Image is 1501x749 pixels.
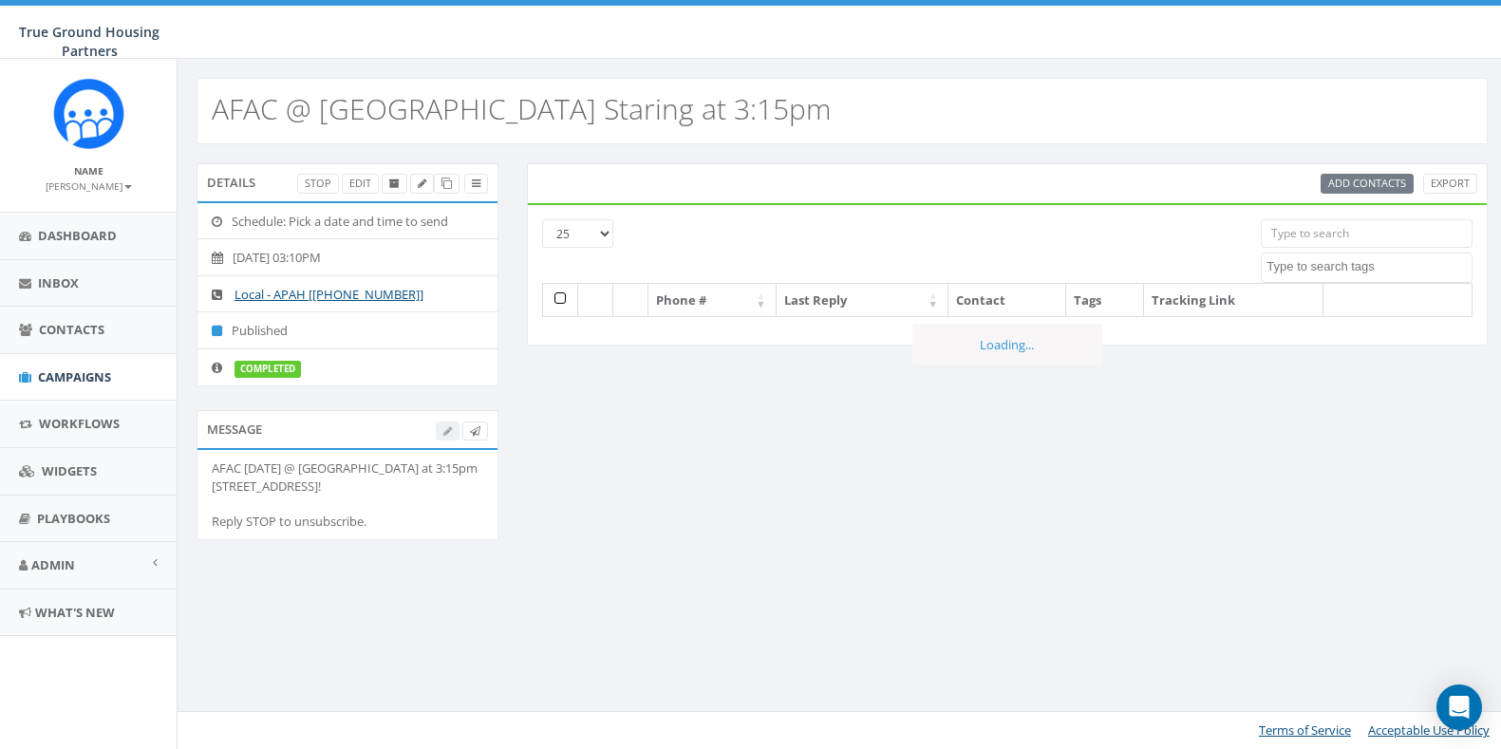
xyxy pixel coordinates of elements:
[38,227,117,244] span: Dashboard
[212,325,232,337] i: Published
[1436,684,1482,730] div: Open Intercom Messenger
[37,510,110,527] span: Playbooks
[212,93,832,124] h2: AFAC @ [GEOGRAPHIC_DATA] Staring at 3:15pm
[197,238,497,276] li: [DATE] 03:10PM
[342,174,379,194] a: Edit
[1259,721,1351,739] a: Terms of Service
[31,556,75,573] span: Admin
[777,284,948,317] th: Last Reply
[912,324,1102,366] div: Loading...
[74,164,103,178] small: Name
[39,415,120,432] span: Workflows
[39,321,104,338] span: Contacts
[948,284,1066,317] th: Contact
[1261,219,1473,248] input: Type to search
[1368,721,1490,739] a: Acceptable Use Policy
[1266,258,1472,275] textarea: Search
[389,176,400,190] span: Archive Campaign
[212,459,483,530] div: AFAC [DATE] @ [GEOGRAPHIC_DATA] at 3:15pm [STREET_ADDRESS]! Reply STOP to unsubscribe.
[46,179,132,193] small: [PERSON_NAME]
[212,215,232,228] i: Schedule: Pick a date and time to send
[197,410,498,448] div: Message
[19,23,159,60] span: True Ground Housing Partners
[197,311,497,349] li: Published
[472,176,480,190] span: View Campaign Delivery Statistics
[648,284,777,317] th: Phone #
[470,423,480,438] span: Send Test Message
[1144,284,1323,317] th: Tracking Link
[197,203,497,240] li: Schedule: Pick a date and time to send
[1066,284,1145,317] th: Tags
[197,163,498,201] div: Details
[35,604,115,621] span: What's New
[441,176,452,190] span: Clone Campaign
[235,286,423,303] a: Local - APAH [[PHONE_NUMBER]]
[38,274,79,291] span: Inbox
[1423,174,1477,194] a: Export
[46,177,132,194] a: [PERSON_NAME]
[235,361,301,378] label: completed
[418,176,426,190] span: Edit Campaign Title
[53,78,124,149] img: Rally_Corp_Logo_1.png
[297,174,339,194] a: Stop
[38,368,111,385] span: Campaigns
[42,462,97,479] span: Widgets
